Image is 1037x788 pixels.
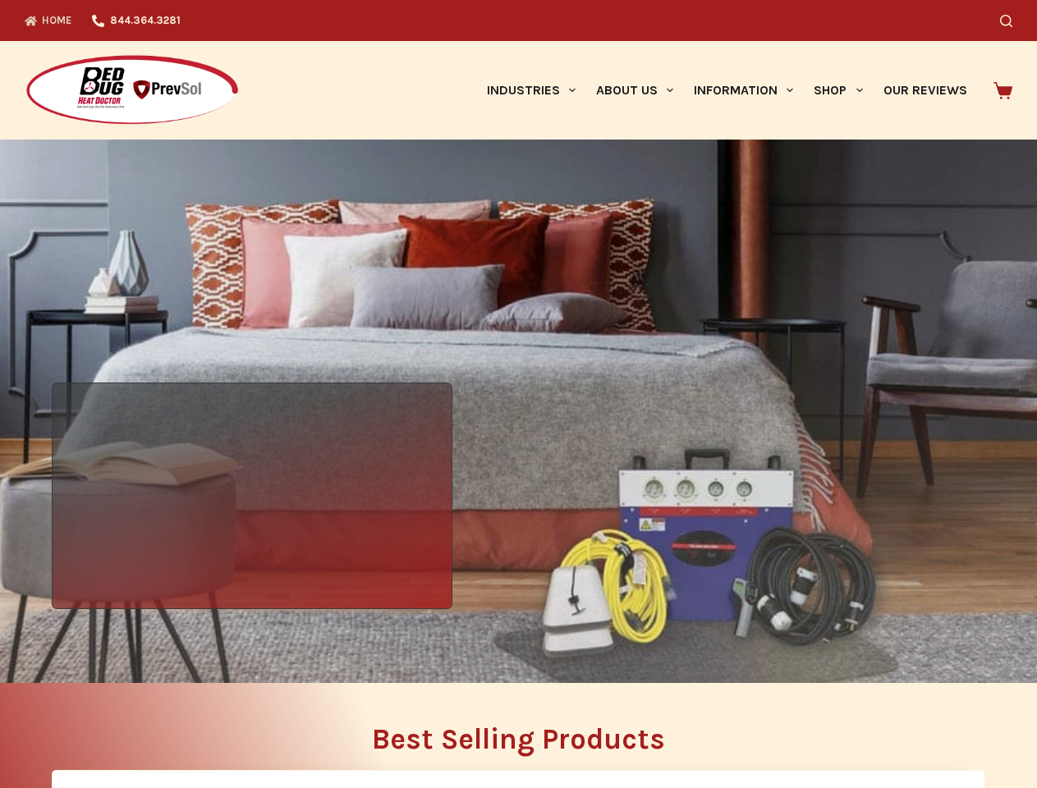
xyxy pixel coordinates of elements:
[1000,15,1012,27] button: Search
[476,41,977,140] nav: Primary
[873,41,977,140] a: Our Reviews
[684,41,804,140] a: Information
[52,725,985,754] h2: Best Selling Products
[25,54,240,127] img: Prevsol/Bed Bug Heat Doctor
[585,41,683,140] a: About Us
[804,41,873,140] a: Shop
[476,41,585,140] a: Industries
